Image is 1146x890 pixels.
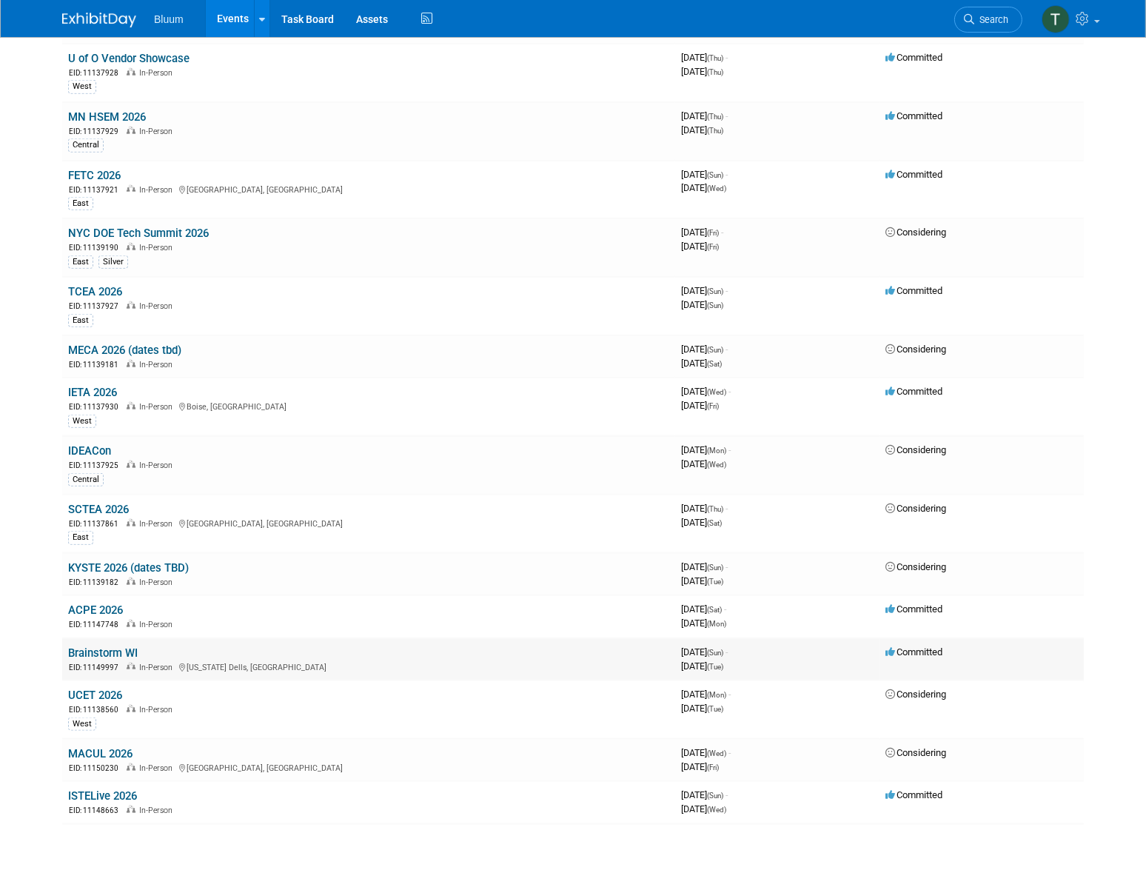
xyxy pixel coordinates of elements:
span: EID: 11137929 [69,127,124,135]
span: - [726,789,728,800]
span: (Mon) [707,691,726,699]
img: In-Person Event [127,185,135,193]
span: (Sun) [707,563,723,572]
span: - [726,646,728,658]
span: EID: 11147748 [69,620,124,629]
span: [DATE] [681,169,728,180]
span: [DATE] [681,66,723,77]
a: MN HSEM 2026 [68,110,146,124]
span: [DATE] [681,618,726,629]
span: (Sat) [707,606,722,614]
div: [GEOGRAPHIC_DATA], [GEOGRAPHIC_DATA] [68,183,669,195]
span: (Thu) [707,127,723,135]
span: - [724,603,726,615]
div: West [68,717,96,731]
span: [DATE] [681,517,722,528]
span: [DATE] [681,603,726,615]
a: MACUL 2026 [68,747,133,760]
span: [DATE] [681,803,726,814]
span: (Tue) [707,705,723,713]
span: (Wed) [707,184,726,193]
span: (Sun) [707,792,723,800]
img: In-Person Event [127,402,135,409]
span: (Sun) [707,346,723,354]
span: In-Person [139,402,177,412]
span: Considering [885,444,946,455]
span: [DATE] [681,503,728,514]
a: ACPE 2026 [68,603,123,617]
div: East [68,531,93,544]
div: East [68,255,93,269]
span: - [728,689,731,700]
span: (Fri) [707,243,719,251]
span: In-Person [139,68,177,78]
span: EID: 11137921 [69,186,124,194]
span: EID: 11137861 [69,520,124,528]
span: (Sat) [707,519,722,527]
span: - [728,444,731,455]
span: [DATE] [681,227,723,238]
span: (Thu) [707,113,723,121]
img: In-Person Event [127,620,135,627]
a: SCTEA 2026 [68,503,129,516]
span: [DATE] [681,703,723,714]
div: West [68,415,96,428]
img: In-Person Event [127,763,135,771]
span: (Tue) [707,663,723,671]
span: (Thu) [707,505,723,513]
span: (Wed) [707,749,726,757]
img: In-Person Event [127,578,135,585]
span: [DATE] [681,52,728,63]
div: East [68,197,93,210]
a: NYC DOE Tech Summit 2026 [68,227,209,240]
span: Committed [885,169,942,180]
a: ISTELive 2026 [68,789,137,803]
span: (Wed) [707,806,726,814]
span: Committed [885,646,942,658]
span: (Sat) [707,360,722,368]
span: (Fri) [707,402,719,410]
span: In-Person [139,360,177,369]
a: FETC 2026 [68,169,121,182]
span: (Tue) [707,578,723,586]
a: IDEACon [68,444,111,458]
img: In-Person Event [127,663,135,670]
span: Considering [885,344,946,355]
span: (Sun) [707,649,723,657]
div: [GEOGRAPHIC_DATA], [GEOGRAPHIC_DATA] [68,517,669,529]
span: [DATE] [681,285,728,296]
div: [GEOGRAPHIC_DATA], [GEOGRAPHIC_DATA] [68,761,669,774]
span: [DATE] [681,761,719,772]
span: EID: 11138560 [69,706,124,714]
span: In-Person [139,243,177,252]
span: Bluum [154,13,184,25]
span: - [721,227,723,238]
span: [DATE] [681,400,719,411]
span: (Fri) [707,229,719,237]
img: In-Person Event [127,68,135,76]
span: EID: 11137930 [69,403,124,411]
span: EID: 11139181 [69,361,124,369]
span: [DATE] [681,646,728,658]
span: [DATE] [681,299,723,310]
span: (Thu) [707,54,723,62]
span: In-Person [139,620,177,629]
img: In-Person Event [127,301,135,309]
span: - [726,503,728,514]
a: UCET 2026 [68,689,122,702]
span: Committed [885,52,942,63]
span: (Sun) [707,171,723,179]
img: In-Person Event [127,806,135,813]
span: EID: 11150230 [69,764,124,772]
span: EID: 11137928 [69,69,124,77]
span: Search [974,14,1008,25]
span: In-Person [139,705,177,715]
span: In-Person [139,185,177,195]
a: TCEA 2026 [68,285,122,298]
div: Boise, [GEOGRAPHIC_DATA] [68,400,669,412]
span: [DATE] [681,182,726,193]
span: (Sun) [707,301,723,310]
span: EID: 11137927 [69,302,124,310]
span: In-Person [139,663,177,672]
span: (Thu) [707,68,723,76]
